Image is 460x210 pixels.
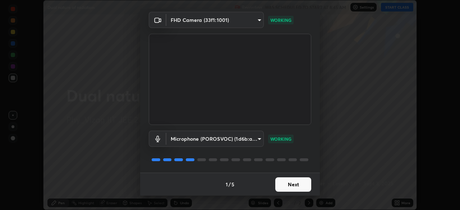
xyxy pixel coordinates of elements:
[270,136,291,142] p: WORKING
[231,181,234,188] h4: 5
[166,12,264,28] div: FHD Camera (33f1:1001)
[229,181,231,188] h4: /
[275,177,311,192] button: Next
[166,131,264,147] div: FHD Camera (33f1:1001)
[226,181,228,188] h4: 1
[270,17,291,23] p: WORKING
